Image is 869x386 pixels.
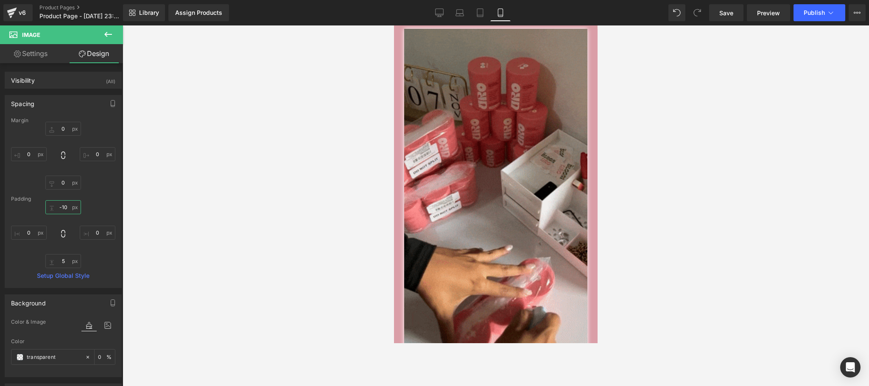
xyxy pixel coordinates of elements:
[719,8,733,17] span: Save
[27,352,81,362] input: Color
[63,44,125,63] a: Design
[39,13,121,20] span: Product Page - [DATE] 23:23:17
[11,338,115,344] div: Color
[11,196,115,202] div: Padding
[840,357,861,378] div: Open Intercom Messenger
[450,4,470,21] a: Laptop
[80,147,115,161] input: 0
[95,350,115,364] div: %
[689,4,706,21] button: Redo
[470,4,490,21] a: Tablet
[45,122,81,136] input: 0
[175,9,222,16] div: Assign Products
[490,4,511,21] a: Mobile
[22,31,40,38] span: Image
[39,4,137,11] a: Product Pages
[11,72,35,84] div: Visibility
[17,7,28,18] div: v6
[794,4,845,21] button: Publish
[45,254,81,268] input: 0
[429,4,450,21] a: Desktop
[11,319,46,325] span: Color & Image
[11,272,115,279] a: Setup Global Style
[139,9,159,17] span: Library
[11,95,34,107] div: Spacing
[11,117,115,123] div: Margin
[804,9,825,16] span: Publish
[668,4,685,21] button: Undo
[80,226,115,240] input: 0
[45,200,81,214] input: 0
[747,4,790,21] a: Preview
[11,295,46,307] div: Background
[3,4,33,21] a: v6
[11,226,47,240] input: 0
[849,4,866,21] button: More
[11,147,47,161] input: 0
[757,8,780,17] span: Preview
[106,72,115,86] div: (All)
[123,4,165,21] a: New Library
[45,176,81,190] input: 0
